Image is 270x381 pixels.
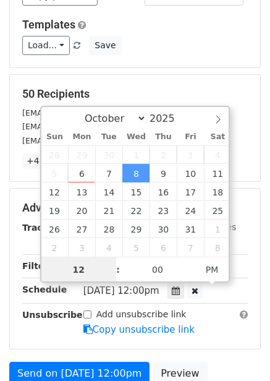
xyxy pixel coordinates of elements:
[177,133,204,141] span: Fri
[95,145,122,164] span: September 30, 2025
[68,238,95,257] span: November 3, 2025
[83,285,159,296] span: [DATE] 12:00pm
[22,201,248,215] h5: Advanced
[22,310,83,320] strong: Unsubscribe
[122,133,150,141] span: Wed
[120,257,195,282] input: Minute
[177,145,204,164] span: October 3, 2025
[150,182,177,201] span: October 16, 2025
[41,220,69,238] span: October 26, 2025
[22,153,74,169] a: +47 more
[41,145,69,164] span: September 28, 2025
[41,164,69,182] span: October 5, 2025
[177,182,204,201] span: October 17, 2025
[204,201,231,220] span: October 25, 2025
[122,220,150,238] span: October 29, 2025
[204,220,231,238] span: November 1, 2025
[122,145,150,164] span: October 1, 2025
[22,261,54,271] strong: Filters
[122,238,150,257] span: November 5, 2025
[22,18,75,31] a: Templates
[22,122,160,131] small: [EMAIL_ADDRESS][DOMAIN_NAME]
[150,238,177,257] span: November 6, 2025
[95,164,122,182] span: October 7, 2025
[41,182,69,201] span: October 12, 2025
[22,223,64,233] strong: Tracking
[177,164,204,182] span: October 10, 2025
[177,220,204,238] span: October 31, 2025
[95,220,122,238] span: October 28, 2025
[95,133,122,141] span: Tue
[122,201,150,220] span: October 22, 2025
[122,164,150,182] span: October 8, 2025
[41,201,69,220] span: October 19, 2025
[150,133,177,141] span: Thu
[208,322,270,381] iframe: Chat Widget
[204,133,231,141] span: Sat
[83,324,195,335] a: Copy unsubscribe link
[177,201,204,220] span: October 24, 2025
[96,308,187,321] label: Add unsubscribe link
[68,201,95,220] span: October 20, 2025
[22,108,160,118] small: [EMAIL_ADDRESS][DOMAIN_NAME]
[150,220,177,238] span: October 30, 2025
[22,136,160,145] small: [EMAIL_ADDRESS][DOMAIN_NAME]
[22,285,67,294] strong: Schedule
[89,36,121,55] button: Save
[204,238,231,257] span: November 8, 2025
[122,182,150,201] span: October 15, 2025
[22,87,248,101] h5: 50 Recipients
[150,164,177,182] span: October 9, 2025
[146,113,191,124] input: Year
[150,201,177,220] span: October 23, 2025
[195,257,229,282] span: Click to toggle
[177,238,204,257] span: November 7, 2025
[68,182,95,201] span: October 13, 2025
[68,220,95,238] span: October 27, 2025
[95,238,122,257] span: November 4, 2025
[68,145,95,164] span: September 29, 2025
[41,257,117,282] input: Hour
[116,257,120,282] span: :
[68,164,95,182] span: October 6, 2025
[22,36,70,55] a: Load...
[204,164,231,182] span: October 11, 2025
[204,145,231,164] span: October 4, 2025
[150,145,177,164] span: October 2, 2025
[68,133,95,141] span: Mon
[204,182,231,201] span: October 18, 2025
[95,201,122,220] span: October 21, 2025
[41,238,69,257] span: November 2, 2025
[41,133,69,141] span: Sun
[95,182,122,201] span: October 14, 2025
